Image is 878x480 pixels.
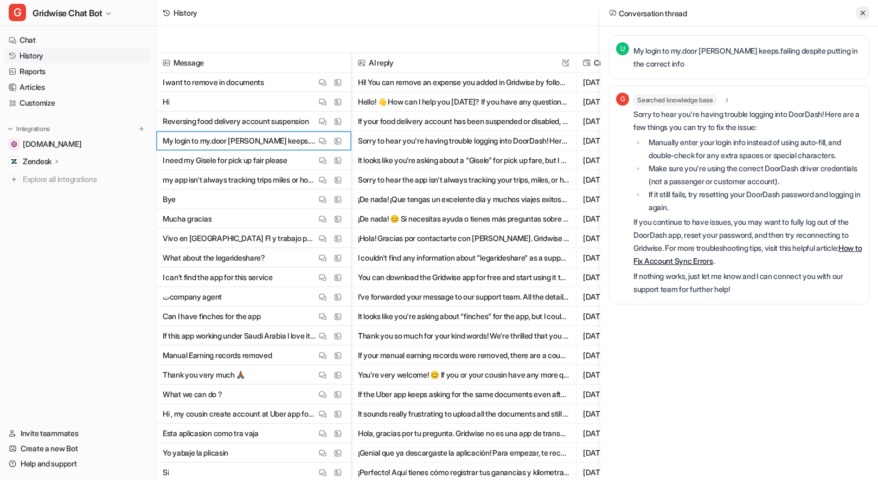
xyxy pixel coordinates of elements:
[358,190,569,209] button: ¡De nada! ¡Que tengas un excelente día y muchos viajes exitosos! 😊 Si necesitas algo más en el fu...
[163,443,228,463] p: Yo yabaje la plicasin
[358,131,569,151] button: Sorry to hear you're having trouble logging into DoorDash! Here are a few things you can try to f...
[9,174,20,185] img: explore all integrations
[11,141,17,147] img: gridwise.io
[358,326,569,346] button: Thank you so much for your kind words! We're thrilled that you love the idea of [PERSON_NAME]. 😄 ...
[163,170,316,190] p: my app isn't always tracking trips miles or hours why? everything is on
[163,131,316,151] p: My login to my.door [PERSON_NAME] keeps.failing despite putting in the correct info
[581,346,669,365] span: [DATE] 5:02PM
[358,170,569,190] button: Sorry to hear the app isn't always tracking your trips, miles, or hours. There are a few common r...
[581,151,669,170] span: [DATE] 7:17PM
[163,73,264,92] p: I want to remove in documents
[163,151,287,170] p: I need my Gisele for pick up fair please
[358,307,569,326] button: It looks like you're asking about "finches" for the app, but I couldn't find any information abou...
[358,92,569,112] button: Hello! 👋 How can I help you [DATE]? If you have any questions or need assistance with Gridwise, j...
[358,73,569,92] button: Hi! You can remove an expense you added in Gridwise by following these steps: 1. Tap on the **Thi...
[358,385,569,404] button: If the Uber app keeps asking for the same documents even after you've uploaded them, here are a f...
[581,443,669,463] span: [DATE] 12:14PM
[358,151,569,170] button: It looks like you’re asking about a "Gisele" for pick up fare, but I wasn’t able to find any info...
[581,287,669,307] span: [DATE] 7:04PM
[4,95,151,111] a: Customize
[163,346,272,365] p: Manual Earning records removed
[358,404,569,424] button: It sounds really frustrating to upload all the documents and still have Uber keep asking for them...
[4,124,53,134] button: Integrations
[581,365,669,385] span: [DATE] 1:38PM
[581,209,669,229] span: [DATE] 3:16PM
[174,7,197,18] div: History
[581,424,669,443] span: [DATE] 12:15PM
[23,156,52,167] p: Zendesk
[581,170,669,190] span: [DATE] 3:46PM
[358,268,569,287] button: You can download the Gridwise app for free and start using it to track your gig driving and deliv...
[358,424,569,443] button: Hola, gracias por tu pregunta. Gridwise no es una app de transporte como Uber o Lyft. Es una apli...
[581,385,669,404] span: [DATE] 1:36PM
[23,139,81,150] span: [DOMAIN_NAME]
[4,33,151,48] a: Chat
[356,53,572,73] span: AI reply
[609,8,687,19] h2: Conversation thread
[581,326,669,346] span: [DATE] 7:00PM
[163,326,316,346] p: If this app working under Saudi Arabia I love it plz
[581,229,669,248] span: [DATE] 3:14PM
[163,112,309,131] p: Reversing food delivery account suspension
[163,229,316,248] p: Vivo en [GEOGRAPHIC_DATA] Fl y trabajo para Uber y quiero trabajar con ustedes también si es posible
[7,125,14,133] img: expand menu
[4,456,151,471] a: Help and support
[645,188,862,214] li: If it still fails, try resetting your DoorDash password and logging in again.
[161,53,347,73] span: Message
[358,346,569,365] button: If your manual earning records were removed, there are a couple of reasons this might happen: - I...
[645,136,862,162] li: Manually enter your login info instead of using auto-fill, and double-check for any extra spaces ...
[163,287,222,307] p: تcompany agent
[16,125,50,133] p: Integrations
[163,268,273,287] p: I can’t find the app for this service
[581,404,669,424] span: [DATE] 1:36PM
[23,171,147,188] span: Explore all integrations
[581,248,669,268] span: [DATE] 3:02PM
[358,365,569,385] button: You’re very welcome! 😊 If you or your cousin have any more questions, feel free to ask anytime. G...
[4,441,151,456] a: Create a new Bot
[358,443,569,463] button: ¡Genial que ya descargaste la aplicación! Para empezar, te recomiendo lo siguiente: 1. Abre la ap...
[4,137,151,152] a: gridwise.io[DOMAIN_NAME]
[163,248,265,268] p: What about the legarideshare?
[138,125,145,133] img: menu_add.svg
[33,5,102,21] span: Gridwise Chat Bot
[633,95,716,106] span: Searched knowledge base
[616,42,629,55] span: U
[581,92,669,112] span: [DATE] 6:14AM
[358,112,569,131] button: If your food delivery account has been suspended or disabled, you'll need to contact the service ...
[581,53,669,73] span: Created at
[633,270,862,296] p: If nothing works, just let me know and I can connect you with our support team for further help!
[163,424,259,443] p: Esta aplicasion como tra vaja
[581,112,669,131] span: [DATE] 6:01AM
[581,268,669,287] span: [DATE] 3:01PM
[616,93,629,106] span: G
[581,131,669,151] span: [DATE] 9:36PM
[581,307,669,326] span: [DATE] 7:01PM
[581,73,669,92] span: [DATE] 6:14AM
[581,190,669,209] span: [DATE] 3:16PM
[163,385,222,404] p: What we can do ?
[9,4,26,21] span: G
[633,216,862,268] p: If you continue to have issues, you may want to fully log out of the DoorDash app, reset your pas...
[4,64,151,79] a: Reports
[4,426,151,441] a: Invite teammates
[645,162,862,188] li: Make sure you're using the correct DoorDash driver credentials (not a passenger or customer accou...
[163,209,212,229] p: Mucha gracias
[163,190,176,209] p: Bye
[358,248,569,268] button: I couldn't find any information about "legarideshare" as a supported service or app within Gridwi...
[633,44,862,70] p: My login to my.door [PERSON_NAME] keeps.failing despite putting in the correct info
[163,92,169,112] p: Hi
[11,158,17,165] img: Zendesk
[163,365,245,385] p: Thank you very much 🙏🏾
[633,108,862,134] p: Sorry to hear you're having trouble logging into DoorDash! Here are a few things you can try to f...
[358,229,569,248] button: ¡Hola! Gracias por contactarte con [PERSON_NAME]. Gridwise no es una empresa de viajes compartido...
[4,80,151,95] a: Articles
[358,209,569,229] button: ¡De nada! 😊 Si necesitas ayuda o tienes más preguntas sobre cómo usar Gridwise, aquí estoy para a...
[358,287,569,307] button: I’ve forwarded your message to our support team. All the details from this conversation have been...
[163,404,316,424] p: Hi , my cousin create account at Uber app for driving and delivery we add all the documents but s...
[163,307,261,326] p: Can I have finches for the app
[4,172,151,187] a: Explore all integrations
[4,48,151,63] a: History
